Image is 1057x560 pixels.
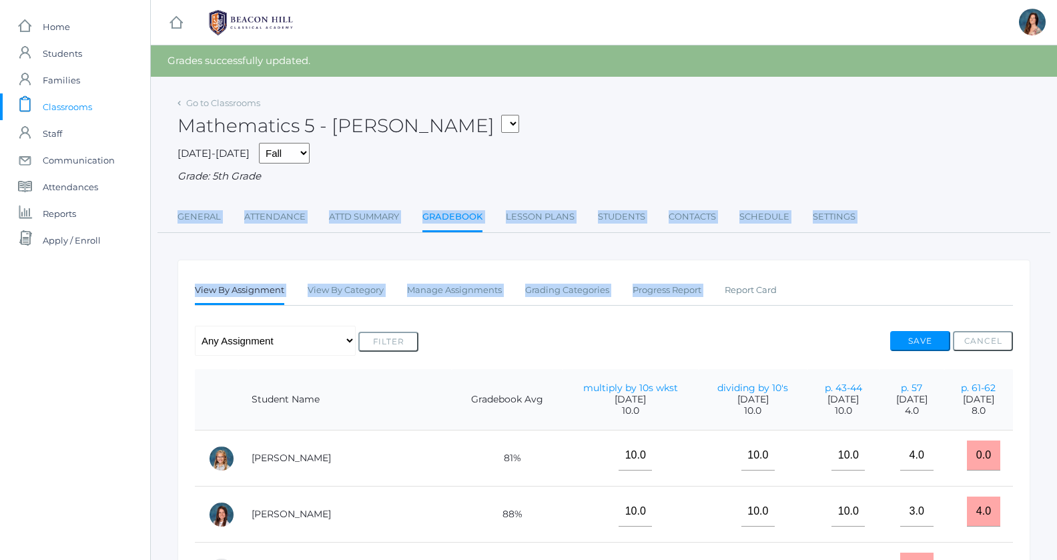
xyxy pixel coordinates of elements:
[958,405,1000,416] span: 8.0
[825,382,862,394] a: p. 43-44
[452,487,563,543] td: 88%
[151,45,1057,77] div: Grades successfully updated.
[407,277,502,304] a: Manage Assignments
[725,277,777,304] a: Report Card
[525,277,609,304] a: Grading Categories
[43,93,92,120] span: Classrooms
[452,431,563,487] td: 81%
[186,97,260,108] a: Go to Classrooms
[422,204,482,232] a: Gradebook
[953,331,1013,351] button: Cancel
[195,277,284,306] a: View By Assignment
[43,147,115,174] span: Communication
[890,331,950,351] button: Save
[43,227,101,254] span: Apply / Enroll
[252,508,331,520] a: [PERSON_NAME]
[178,169,1030,184] div: Grade: 5th Grade
[208,445,235,472] div: Paige Albanese
[961,382,996,394] a: p. 61-62
[712,405,794,416] span: 10.0
[633,277,701,304] a: Progress Report
[178,147,250,160] span: [DATE]-[DATE]
[821,394,865,405] span: [DATE]
[958,394,1000,405] span: [DATE]
[43,67,80,93] span: Families
[452,369,563,431] th: Gradebook Avg
[893,405,931,416] span: 4.0
[717,382,788,394] a: dividing by 10's
[576,394,685,405] span: [DATE]
[308,277,384,304] a: View By Category
[208,501,235,528] div: Grace Carpenter
[358,332,418,352] button: Filter
[1019,9,1046,35] div: Rebecca Salazar
[598,204,645,230] a: Students
[329,204,399,230] a: Attd Summary
[893,394,931,405] span: [DATE]
[576,405,685,416] span: 10.0
[252,452,331,464] a: [PERSON_NAME]
[244,204,306,230] a: Attendance
[178,115,519,136] h2: Mathematics 5 - [PERSON_NAME]
[43,200,76,227] span: Reports
[43,120,62,147] span: Staff
[43,174,98,200] span: Attendances
[43,40,82,67] span: Students
[178,204,221,230] a: General
[43,13,70,40] span: Home
[201,6,301,39] img: 1_BHCALogos-05.png
[813,204,855,230] a: Settings
[739,204,789,230] a: Schedule
[712,394,794,405] span: [DATE]
[669,204,716,230] a: Contacts
[821,405,865,416] span: 10.0
[506,204,575,230] a: Lesson Plans
[238,369,452,431] th: Student Name
[901,382,922,394] a: p. 57
[583,382,678,394] a: multiply by 10s wkst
